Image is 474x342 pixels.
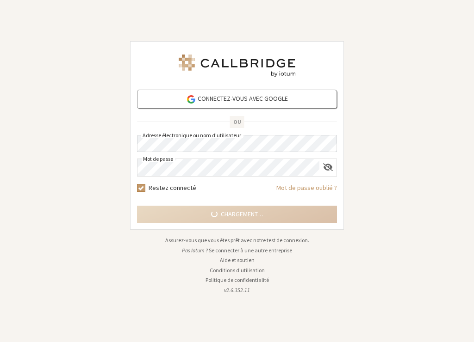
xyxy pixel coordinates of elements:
img: Iotum [177,55,297,77]
span: Chargement… [221,209,263,219]
li: v2.6.352.11 [130,286,344,294]
div: Afficher le mot de passe [319,159,337,175]
a: Connectez-vous avec Google [137,90,337,109]
a: Mot de passe oublié ? [276,183,337,199]
a: Assurez-vous que vous êtes prêt avec notre test de connexion. [165,237,309,244]
a: Politique de confidentialité [206,276,269,283]
img: google-icon.png [186,94,196,104]
input: Mot de passe [137,159,319,176]
a: Conditions d'utilisation [210,267,265,274]
button: Se connecter à une autre entreprise [209,246,292,255]
li: Pas Iotum ? [130,246,344,255]
input: Adresse électronique ou nom d'utilisateur [137,135,337,152]
a: Aide et soutien [220,256,255,263]
span: OU [230,116,244,128]
button: Chargement… [137,206,337,223]
label: Restez connecté [149,183,196,193]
